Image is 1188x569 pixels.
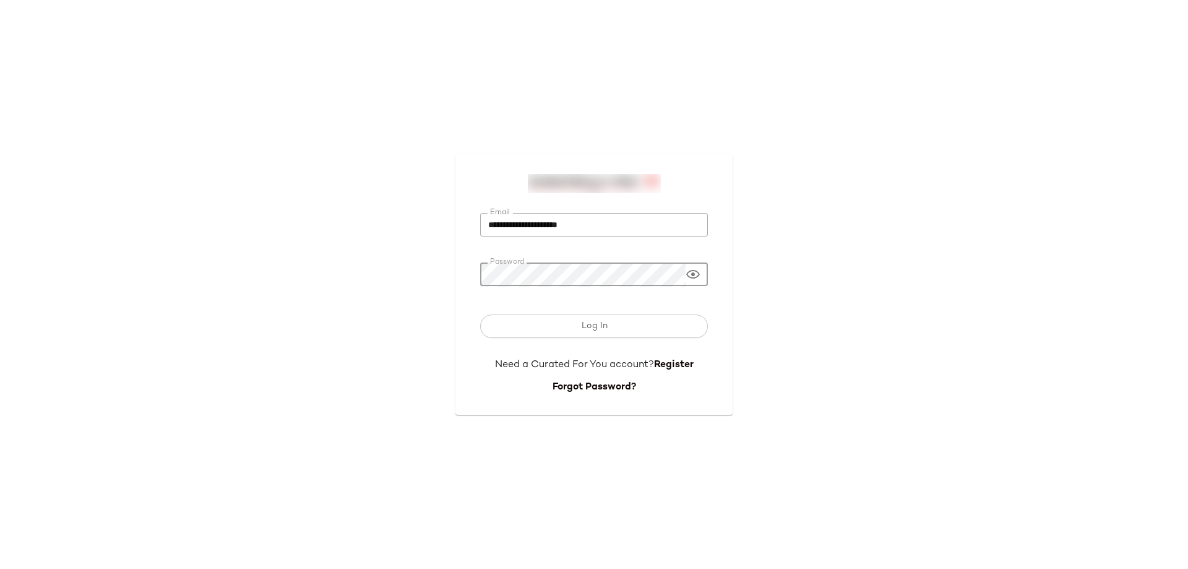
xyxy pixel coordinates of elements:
a: Register [654,360,694,370]
a: Forgot Password? [553,382,636,393]
span: Need a Curated For You account? [495,360,654,370]
img: cfy_login_logo.DGdB1djN.svg [528,174,661,193]
span: Log In [580,321,607,331]
button: Log In [480,315,708,338]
